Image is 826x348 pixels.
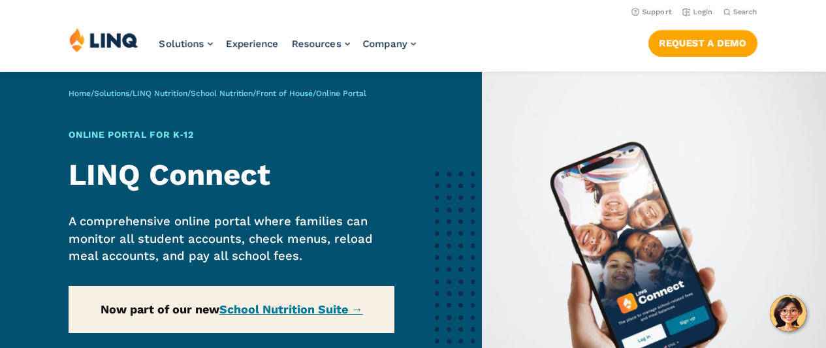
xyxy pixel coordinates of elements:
a: LINQ Nutrition [133,89,187,98]
a: Solutions [159,38,213,50]
span: Search [733,8,757,16]
a: Solutions [94,89,129,98]
strong: Now part of our new [101,302,363,316]
a: Support [631,8,672,16]
a: Company [363,38,416,50]
button: Hello, have a question? Let’s chat. [770,295,806,332]
nav: Primary Navigation [159,27,416,71]
strong: LINQ Connect [69,157,270,192]
span: Company [363,38,407,50]
a: Login [682,8,713,16]
h1: Online Portal for K‑12 [69,128,394,142]
a: Front of House [256,89,313,98]
a: Request a Demo [648,30,757,56]
span: Online Portal [316,89,366,98]
button: Open Search Bar [723,7,757,17]
nav: Button Navigation [648,27,757,56]
a: Experience [226,38,279,50]
a: School Nutrition [191,89,253,98]
p: A comprehensive online portal where families can monitor all student accounts, check menus, reloa... [69,213,394,264]
img: LINQ | K‑12 Software [69,27,138,52]
span: / / / / / [69,89,366,98]
a: Resources [292,38,350,50]
span: Resources [292,38,342,50]
a: Home [69,89,91,98]
span: Solutions [159,38,204,50]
